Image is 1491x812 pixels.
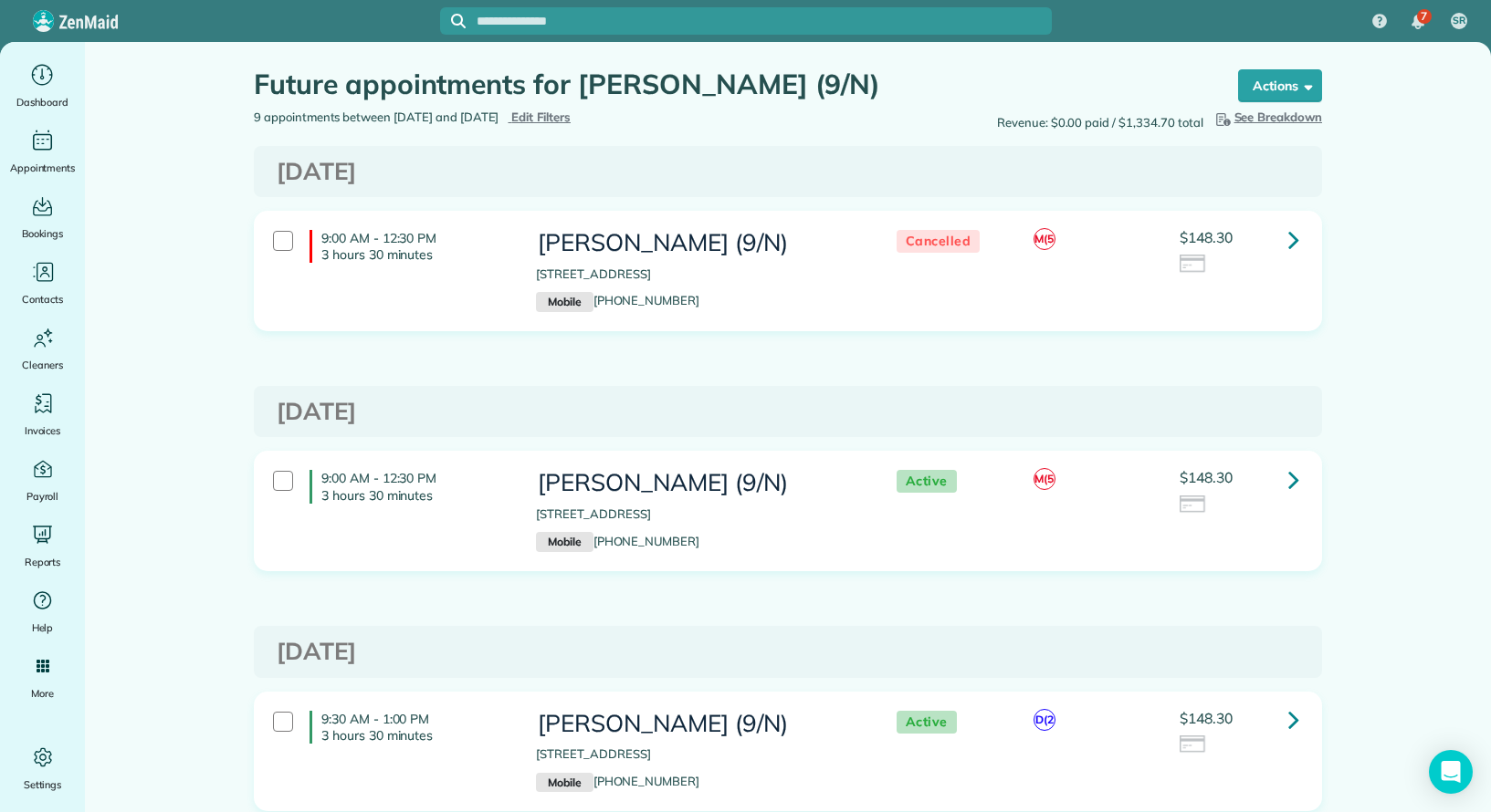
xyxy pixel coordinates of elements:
[7,323,78,374] a: Cleaners
[321,246,509,263] p: 3 hours 30 minutes
[536,293,699,307] a: Mobile[PHONE_NUMBER]
[277,159,1299,185] h3: [DATE]
[897,230,981,253] span: Cancelled
[1213,109,1323,127] button: See Breakdown
[16,93,68,111] span: Dashboard
[1034,709,1055,731] span: D(2
[536,534,699,548] a: Mobile[PHONE_NUMBER]
[1180,468,1233,486] span: $148.30
[7,60,78,111] a: Dashboard
[1238,69,1322,102] button: Actions
[1453,14,1465,28] span: SR
[511,109,571,124] span: Edit Filters
[536,773,593,793] small: Mobile
[508,109,571,124] a: Edit Filters
[7,454,78,505] a: Payroll
[22,356,63,374] span: Cleaners
[451,14,466,28] svg: Focus search
[1034,228,1055,250] span: M(5
[310,230,509,263] h4: 9:00 AM - 12:30 PM
[31,684,54,703] span: More
[22,290,63,308] span: Contacts
[22,224,64,243] span: Bookings
[897,711,957,734] span: Active
[1180,495,1207,515] img: icon_credit_card_neutral-3d9a980bd25ce6dbb0f2033d7200983694762465c175678fcbc2d8f4bc43548e.png
[1034,468,1055,490] span: M(5
[7,257,78,308] a: Contacts
[536,532,593,552] small: Mobile
[7,389,78,440] a: Invoices
[277,639,1299,665] h3: [DATE]
[536,505,859,524] p: [STREET_ADDRESS]
[1399,2,1437,42] div: 7 unread notifications
[997,114,1203,132] span: Revenue: $0.00 paid / $1,334.70 total
[310,711,509,744] h4: 9:30 AM - 1:00 PM
[536,774,699,788] a: Mobile[PHONE_NUMBER]
[536,292,593,312] small: Mobile
[310,470,509,503] h4: 9:00 AM - 12:30 PM
[321,727,509,744] p: 3 hours 30 minutes
[536,265,859,284] p: [STREET_ADDRESS]
[25,553,61,571] span: Reports
[32,619,54,637] span: Help
[1180,709,1233,727] span: $148.30
[536,470,859,496] h3: [PERSON_NAME] (9/N)
[440,14,466,28] button: Focus search
[7,520,78,571] a: Reports
[254,69,1203,99] h1: Future appointments for [PERSON_NAME] (9/N)
[24,776,62,794] span: Settings
[1180,735,1207,755] img: icon_credit_card_neutral-3d9a980bd25ce6dbb0f2033d7200983694762465c175678fcbc2d8f4bc43548e.png
[1180,255,1207,275] img: icon_credit_card_neutral-3d9a980bd25ce6dbb0f2033d7200983694762465c175678fcbc2d8f4bc43548e.png
[10,159,76,177] span: Appointments
[277,399,1299,425] h3: [DATE]
[897,470,957,493] span: Active
[7,586,78,637] a: Help
[25,422,61,440] span: Invoices
[7,743,78,794] a: Settings
[240,109,788,127] div: 9 appointments between [DATE] and [DATE]
[26,487,59,505] span: Payroll
[1180,228,1233,246] span: $148.30
[536,711,859,737] h3: [PERSON_NAME] (9/N)
[7,192,78,243] a: Bookings
[536,230,859,256] h3: [PERSON_NAME] (9/N)
[7,126,78,177] a: Appointments
[536,745,859,764] p: [STREET_ADDRESS]
[321,487,509,504] p: 3 hours 30 minutes
[1421,9,1427,24] span: 7
[1429,750,1473,794] div: Open Intercom Messenger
